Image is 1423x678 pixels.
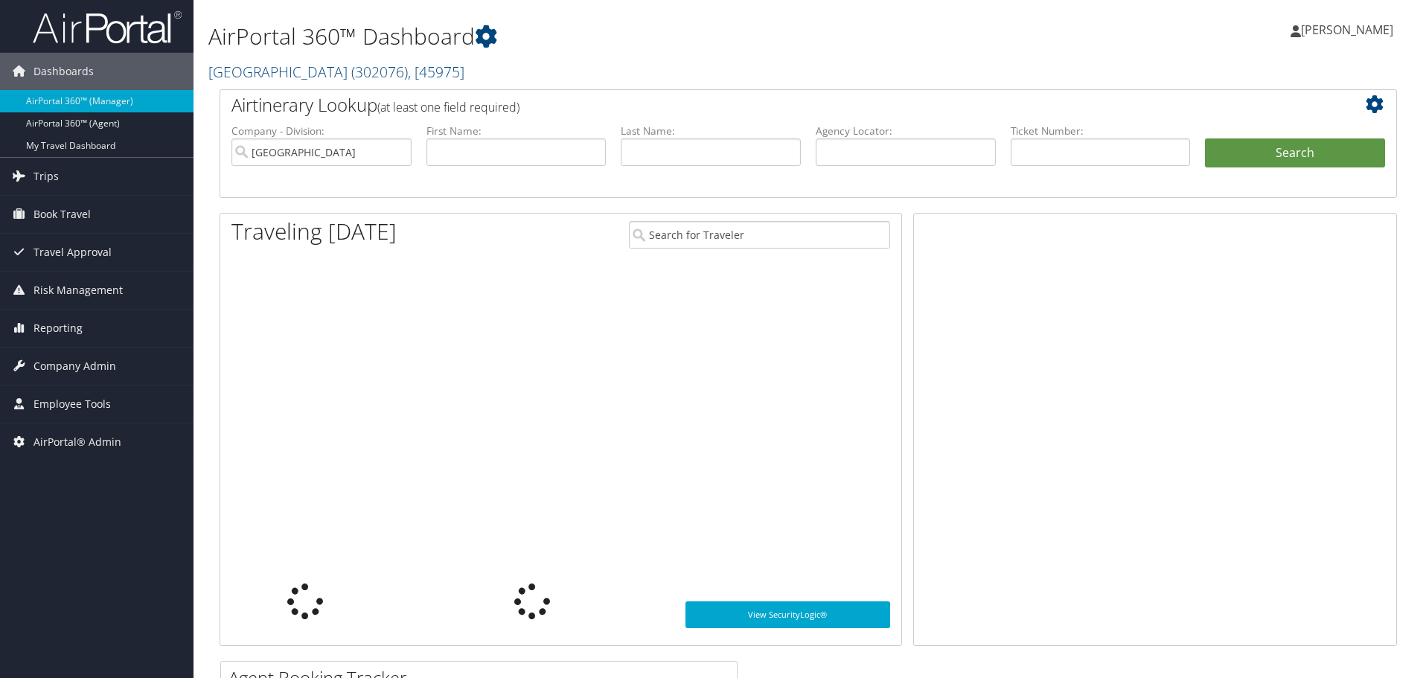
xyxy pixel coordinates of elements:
span: (at least one field required) [377,99,519,115]
h1: AirPortal 360™ Dashboard [208,21,1008,52]
label: Ticket Number: [1011,124,1191,138]
label: Last Name: [621,124,801,138]
a: [GEOGRAPHIC_DATA] [208,62,464,82]
span: Book Travel [33,196,91,233]
span: Company Admin [33,348,116,385]
a: [PERSON_NAME] [1291,7,1408,52]
span: ( 302076 ) [351,62,408,82]
h1: Traveling [DATE] [231,216,397,247]
span: Risk Management [33,272,123,309]
label: Agency Locator: [816,124,996,138]
span: , [ 45975 ] [408,62,464,82]
span: Employee Tools [33,386,111,423]
a: View SecurityLogic® [685,601,890,628]
label: Company - Division: [231,124,412,138]
h2: Airtinerary Lookup [231,92,1287,118]
span: [PERSON_NAME] [1301,22,1393,38]
img: airportal-logo.png [33,10,182,45]
label: First Name: [426,124,607,138]
span: Travel Approval [33,234,112,271]
span: Trips [33,158,59,195]
button: Search [1205,138,1385,168]
span: Reporting [33,310,83,347]
input: Search for Traveler [629,221,890,249]
span: AirPortal® Admin [33,423,121,461]
span: Dashboards [33,53,94,90]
